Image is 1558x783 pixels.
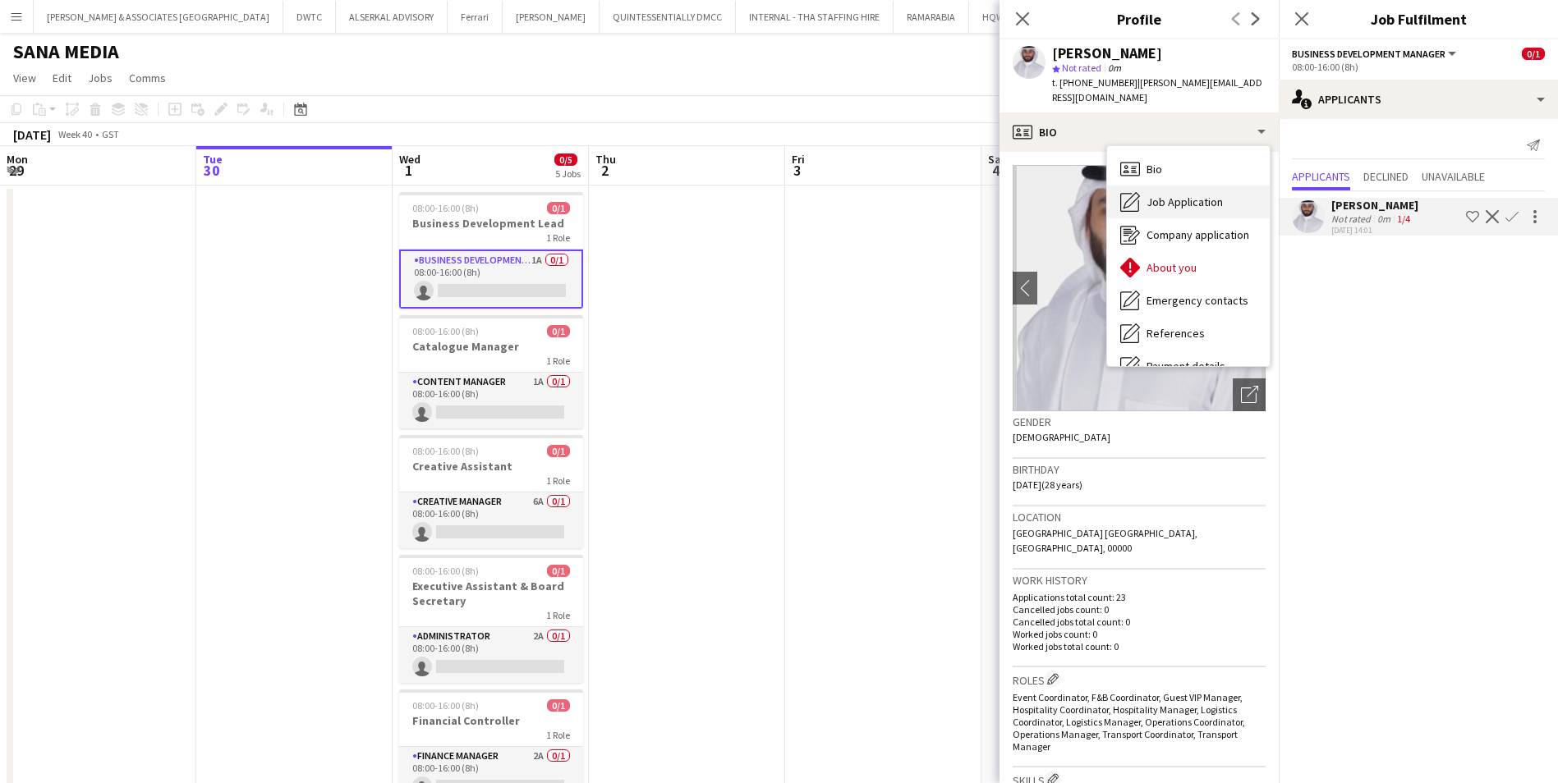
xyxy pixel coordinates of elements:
span: Event Coordinator, F&B Coordinator, Guest VIP Manager, Hospitality Coordinator, Hospitality Manag... [1013,691,1245,753]
button: Ferrari [448,1,503,33]
h3: Catalogue Manager [399,339,583,354]
div: Job Application [1107,185,1270,218]
div: GST [102,128,119,140]
span: 4 [986,161,1006,180]
span: Bio [1147,162,1162,176]
app-job-card: 08:00-16:00 (8h)0/1Executive Assistant & Board Secretary1 RoleAdministrator2A0/108:00-16:00 (8h) [399,555,583,683]
span: 3 [789,161,805,180]
p: Worked jobs count: 0 [1013,628,1266,640]
h3: Location [1013,510,1266,524]
span: Mon [7,152,28,167]
span: t. [PHONE_NUMBER] [1052,76,1137,89]
app-job-card: 08:00-16:00 (8h)0/1Creative Assistant1 RoleCreative Manager6A0/108:00-16:00 (8h) [399,435,583,548]
h3: Roles [1013,671,1266,688]
span: Emergency contacts [1147,293,1248,308]
div: Not rated [1331,213,1374,225]
div: [PERSON_NAME] [1052,46,1162,61]
div: [PERSON_NAME] [1331,198,1418,213]
span: 0m [1105,62,1124,74]
span: Jobs [88,71,113,85]
span: | [PERSON_NAME][EMAIL_ADDRESS][DOMAIN_NAME] [1052,76,1262,103]
span: 1 Role [546,355,570,367]
a: Edit [46,67,78,89]
span: 0/1 [547,202,570,214]
h3: Financial Controller [399,713,583,728]
span: Job Application [1147,195,1223,209]
span: 2 [593,161,616,180]
span: Thu [595,152,616,167]
span: 1 Role [546,231,570,244]
h3: Creative Assistant [399,459,583,474]
span: 1 Role [546,474,570,487]
span: 0/1 [547,325,570,337]
span: Comms [129,71,166,85]
span: [DEMOGRAPHIC_DATA] [1013,431,1110,443]
div: Emergency contacts [1107,284,1270,317]
button: INTERNAL - THA STAFFING HIRE [736,1,894,33]
div: Company application [1107,218,1270,251]
div: Applicants [1279,80,1558,119]
h3: Work history [1013,573,1266,588]
h3: Birthday [1013,462,1266,477]
span: References [1147,326,1205,341]
a: Comms [122,67,172,89]
span: About you [1147,260,1197,275]
span: 0/5 [554,153,577,166]
span: 08:00-16:00 (8h) [412,699,479,712]
span: Week 40 [54,128,95,140]
span: 08:00-16:00 (8h) [412,325,479,337]
span: Fri [792,152,805,167]
span: 1 [397,161,421,180]
span: 08:00-16:00 (8h) [412,445,479,457]
p: Cancelled jobs count: 0 [1013,603,1266,616]
app-job-card: 08:00-16:00 (8h)0/1Business Development Lead1 RoleBusiness Development Manager1A0/108:00-16:00 (8h) [399,192,583,309]
div: 08:00-16:00 (8h) [1292,61,1545,73]
button: DWTC [283,1,336,33]
a: View [7,67,43,89]
p: Cancelled jobs total count: 0 [1013,616,1266,628]
span: Sat [988,152,1006,167]
h3: Job Fulfilment [1279,8,1558,30]
span: 1 Role [546,609,570,621]
div: 5 Jobs [555,167,581,180]
h1: SANA MEDIA [13,39,119,64]
app-job-card: 08:00-16:00 (8h)0/1Catalogue Manager1 RoleContent Manager1A0/108:00-16:00 (8h) [399,315,583,428]
span: Wed [399,152,421,167]
div: Bio [1000,112,1279,152]
div: Open photos pop-in [1233,378,1266,411]
span: 0/1 [1522,48,1545,60]
span: Payment details [1147,359,1225,373]
span: [DATE] (28 years) [1013,478,1082,491]
a: Jobs [81,67,119,89]
span: 1 Role [546,729,570,741]
h3: Gender [1013,414,1266,429]
div: [DATE] 14:01 [1331,225,1418,236]
span: View [13,71,36,85]
span: 0/1 [547,445,570,457]
span: Tue [203,152,223,167]
h3: Executive Assistant & Board Secretary [399,579,583,608]
app-card-role: Content Manager1A0/108:00-16:00 (8h) [399,373,583,428]
app-card-role: Creative Manager6A0/108:00-16:00 (8h) [399,492,583,548]
span: Declined [1363,171,1409,182]
div: About you [1107,251,1270,284]
h3: Business Development Lead [399,216,583,231]
span: 08:00-16:00 (8h) [412,565,479,577]
span: Business Development Manager [1292,48,1445,60]
button: QUINTESSENTIALLY DMCC [600,1,736,33]
div: 0m [1374,213,1394,225]
span: 0/1 [547,565,570,577]
span: [GEOGRAPHIC_DATA] [GEOGRAPHIC_DATA], [GEOGRAPHIC_DATA], 00000 [1013,527,1197,554]
app-card-role: Administrator2A0/108:00-16:00 (8h) [399,627,583,683]
span: 29 [4,161,28,180]
button: Business Development Manager [1292,48,1459,60]
button: [PERSON_NAME] & ASSOCIATES [GEOGRAPHIC_DATA] [34,1,283,33]
span: 30 [200,161,223,180]
div: References [1107,317,1270,350]
img: Crew avatar or photo [1013,165,1266,411]
button: ALSERKAL ADVISORY [336,1,448,33]
div: [DATE] [13,126,51,143]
